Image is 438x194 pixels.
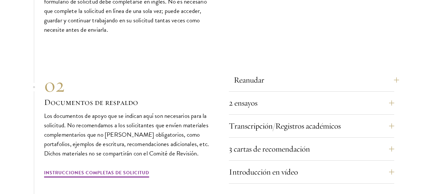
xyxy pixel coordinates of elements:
[44,73,65,97] font: 02
[44,168,149,179] a: Instrucciones completas de solicitud
[229,164,394,180] button: Introducción en vídeo
[44,97,138,107] font: Documentos de respaldo
[229,141,394,157] button: 3 cartas de recomendación
[229,98,257,108] font: 2 ensayos
[234,72,399,88] button: Reanudar
[229,118,394,134] button: Transcripción/Registros académicos
[229,95,394,111] button: 2 ensayos
[229,167,298,177] font: Introducción en vídeo
[44,111,209,158] font: Los documentos de apoyo que se indican aquí son necesarios para la solicitud. No recomendamos a l...
[234,75,264,85] font: Reanudar
[229,144,310,154] font: 3 cartas de recomendación
[229,121,341,131] font: Transcripción/Registros académicos
[44,169,149,176] font: Instrucciones completas de solicitud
